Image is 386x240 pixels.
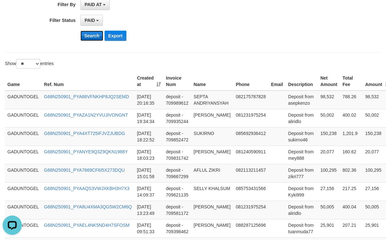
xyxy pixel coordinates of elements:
th: Description [286,72,318,91]
td: deposit - 709581172 [163,201,191,219]
td: 160.62 [340,146,363,164]
th: Phone [233,72,268,91]
td: deposit - 709667299 [163,164,191,182]
td: [PERSON_NAME] [191,146,233,164]
td: 400.04 [340,201,363,219]
td: 150,238 [318,127,340,146]
td: Deposit from Kyki999 [286,182,318,201]
td: 98,532 [318,91,340,109]
button: PAID [80,15,103,26]
td: 217.25 [340,182,363,201]
td: GADUNTOGEL [5,91,41,109]
td: Deposit from zikri777 [286,164,318,182]
a: G68N250901_PYA4XT725IFJVZJUBDG [44,131,125,136]
td: GADUNTOGEL [5,201,41,219]
button: Export [105,31,126,41]
td: 088287125696 [233,219,268,237]
button: Open LiveChat chat widget [3,3,22,22]
td: 085753431566 [233,182,268,201]
td: 100,295 [318,164,340,182]
span: PAID [85,18,95,23]
a: G68N250901_PYAZA1N2YVUJIVONGNT [44,112,128,118]
td: 082113211457 [233,164,268,182]
td: SEPTA ANDRIYANSYAH [191,91,233,109]
td: [DATE] 19:34:34 [134,109,163,127]
td: [DATE] 15:01:58 [134,164,163,182]
td: Deposit from tuanmuda77 [286,219,318,237]
td: [DATE] 18:03:23 [134,146,163,164]
td: AFLUL ZIKRI [191,164,233,182]
td: 081240590911 [233,146,268,164]
th: Game [5,72,41,91]
td: [PERSON_NAME] [191,109,233,127]
td: GADUNTOGEL [5,109,41,127]
td: deposit - 709621135 [163,182,191,201]
td: 788.26 [340,91,363,109]
td: 50,002 [318,109,340,127]
td: 082175787828 [233,91,268,109]
td: deposit - 709989612 [163,91,191,109]
a: G68N250901_PYAEL4NK5ND4H7SFOSM [44,223,130,228]
td: GADUNTOGEL [5,182,41,201]
span: PAID AT [85,2,102,7]
td: [PERSON_NAME] [191,219,233,237]
td: 27,156 [318,182,340,201]
td: 400.02 [340,109,363,127]
td: 802.36 [340,164,363,182]
th: Created at: activate to sort column ascending [134,72,163,91]
th: Name [191,72,233,91]
a: G68N250901_PYA7669CF6I5X273DQU [44,168,125,173]
td: [PERSON_NAME] [191,201,233,219]
td: deposit - 709831742 [163,146,191,164]
a: G68N250901_PYA8U4XMA3QG5W2CM6Q [44,204,132,209]
td: [DATE] 20:16:35 [134,91,163,109]
th: Invoice Num [163,72,191,91]
td: [DATE] 18:22:52 [134,127,163,146]
td: SUKIRNO [191,127,233,146]
td: [DATE] 09:51:33 [134,219,163,237]
td: 25,901 [318,219,340,237]
td: Deposit from aliridlo [286,109,318,127]
td: deposit - 709398462 [163,219,191,237]
td: SELLY KHALSUM [191,182,233,201]
td: Deposit from sukirno46 [286,127,318,146]
td: Deposit from asepkenzo [286,91,318,109]
td: GADUNTOGEL [5,146,41,164]
a: G68N250901_PYANYE9Q3Z9QKN1988Y [44,149,128,154]
a: G68N250901_PYAAQS3VWJXKBH3H7X3 [44,186,130,191]
td: [DATE] 13:23:49 [134,201,163,219]
td: 081231975254 [233,109,268,127]
a: G68N250901_PYA68VFNKHP8JQ2SEMD [44,94,129,99]
td: Deposit from aliridlo [286,201,318,219]
label: Show entries [5,59,54,69]
td: GADUNTOGEL [5,164,41,182]
button: Search [80,31,103,41]
td: deposit - 709935244 [163,109,191,127]
td: GADUNTOGEL [5,127,41,146]
th: Net Amount [318,72,340,91]
td: 081231975254 [233,201,268,219]
th: Email [268,72,285,91]
td: [DATE] 14:09:37 [134,182,163,201]
td: 50,005 [318,201,340,219]
th: Ref. Num [41,72,134,91]
td: 20,077 [318,146,340,164]
td: Deposit from mey888 [286,146,318,164]
td: 085692936412 [233,127,268,146]
td: 1,201.9 [340,127,363,146]
td: deposit - 709852472 [163,127,191,146]
select: Showentries [16,59,40,69]
td: 207.21 [340,219,363,237]
th: Total Fee [340,72,363,91]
